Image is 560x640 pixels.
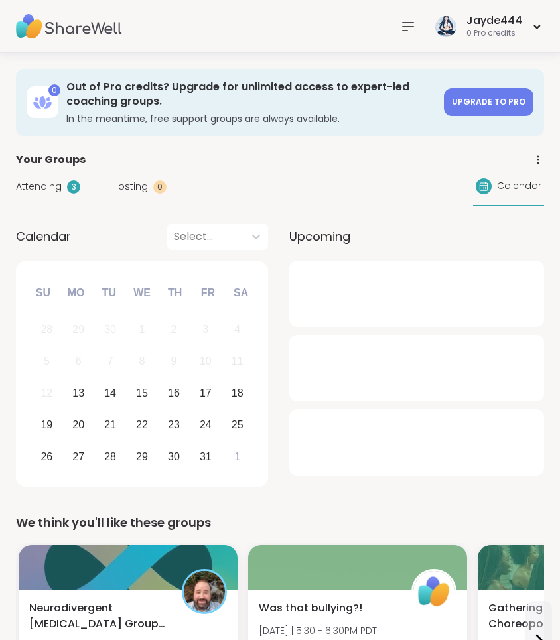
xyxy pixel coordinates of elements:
div: Choose Friday, October 24th, 2025 [191,411,220,439]
div: 3 [67,180,80,194]
div: Not available Sunday, September 28th, 2025 [33,316,61,344]
div: Choose Monday, October 20th, 2025 [64,411,93,439]
span: Calendar [16,227,71,245]
div: 16 [168,384,180,402]
div: Choose Wednesday, October 15th, 2025 [128,379,157,407]
div: 9 [171,352,176,370]
img: ShareWell Nav Logo [16,3,122,50]
div: 30 [104,320,116,338]
div: 1 [139,320,145,338]
div: month 2025-10 [31,314,253,472]
div: 13 [72,384,84,402]
div: Sa [226,278,255,307]
div: 20 [72,416,84,434]
div: Not available Saturday, October 11th, 2025 [223,347,251,375]
span: Your Groups [16,152,86,168]
div: Choose Saturday, October 25th, 2025 [223,411,251,439]
div: Choose Thursday, October 23rd, 2025 [160,411,188,439]
div: Choose Wednesday, October 29th, 2025 [128,442,157,471]
div: We think you'll like these groups [16,513,544,532]
span: Upcoming [289,227,350,245]
div: 4 [234,320,240,338]
div: 0 [153,180,167,194]
div: Choose Saturday, November 1st, 2025 [223,442,251,471]
div: Not available Wednesday, October 1st, 2025 [128,316,157,344]
div: 14 [104,384,116,402]
img: Jayde444 [435,16,456,37]
div: 24 [200,416,212,434]
div: Jayde444 [466,13,522,28]
div: 0 [48,84,60,96]
h3: Out of Pro credits? Upgrade for unlimited access to expert-led coaching groups. [66,80,436,109]
span: [DATE] | 5:30 - 6:30PM PDT [259,624,397,637]
div: 15 [136,384,148,402]
div: Choose Thursday, October 30th, 2025 [160,442,188,471]
div: Choose Monday, October 27th, 2025 [64,442,93,471]
div: Not available Friday, October 3rd, 2025 [191,316,220,344]
div: 8 [139,352,145,370]
a: Upgrade to Pro [444,88,533,116]
div: 23 [168,416,180,434]
div: Th [161,278,190,307]
div: 31 [200,448,212,466]
span: Attending [16,180,62,194]
div: 30 [168,448,180,466]
div: Not available Thursday, October 2nd, 2025 [160,316,188,344]
div: We [127,278,157,307]
div: Choose Tuesday, October 28th, 2025 [96,442,125,471]
div: 11 [232,352,244,370]
div: 10 [200,352,212,370]
span: Upgrade to Pro [452,96,525,107]
div: 12 [40,384,52,402]
span: Neurodivergent [MEDICAL_DATA] Group - [DATE] [29,600,167,632]
div: Choose Monday, October 13th, 2025 [64,379,93,407]
div: Choose Thursday, October 16th, 2025 [160,379,188,407]
div: Not available Tuesday, October 7th, 2025 [96,347,125,375]
div: Not available Monday, September 29th, 2025 [64,316,93,344]
div: 25 [232,416,244,434]
div: Not available Monday, October 6th, 2025 [64,347,93,375]
div: Mo [61,278,90,307]
div: 6 [76,352,82,370]
div: 7 [107,352,113,370]
div: Choose Wednesday, October 22nd, 2025 [128,411,157,439]
div: 29 [136,448,148,466]
div: Not available Sunday, October 5th, 2025 [33,347,61,375]
div: 21 [104,416,116,434]
div: 29 [72,320,84,338]
div: 2 [171,320,176,338]
div: 1 [234,448,240,466]
div: 22 [136,416,148,434]
div: 26 [40,448,52,466]
div: Not available Saturday, October 4th, 2025 [223,316,251,344]
span: Was that bullying?! [259,600,362,616]
div: 27 [72,448,84,466]
h3: In the meantime, free support groups are always available. [66,112,436,125]
div: Choose Tuesday, October 14th, 2025 [96,379,125,407]
div: 19 [40,416,52,434]
div: Not available Sunday, October 12th, 2025 [33,379,61,407]
div: Choose Friday, October 17th, 2025 [191,379,220,407]
div: Choose Sunday, October 26th, 2025 [33,442,61,471]
div: Not available Friday, October 10th, 2025 [191,347,220,375]
img: Brian_L [184,571,225,612]
div: Choose Sunday, October 19th, 2025 [33,411,61,439]
div: Tu [94,278,123,307]
div: Not available Thursday, October 9th, 2025 [160,347,188,375]
div: Su [29,278,58,307]
span: Calendar [497,179,541,193]
div: 18 [232,384,244,402]
div: 17 [200,384,212,402]
div: Fr [193,278,222,307]
div: Not available Tuesday, September 30th, 2025 [96,316,125,344]
img: ShareWell [413,571,455,612]
div: Choose Friday, October 31st, 2025 [191,442,220,471]
div: Choose Tuesday, October 21st, 2025 [96,411,125,439]
div: 28 [40,320,52,338]
span: Hosting [112,180,148,194]
div: Choose Saturday, October 18th, 2025 [223,379,251,407]
div: 28 [104,448,116,466]
div: 3 [202,320,208,338]
div: 0 Pro credits [466,28,522,39]
div: 5 [44,352,50,370]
